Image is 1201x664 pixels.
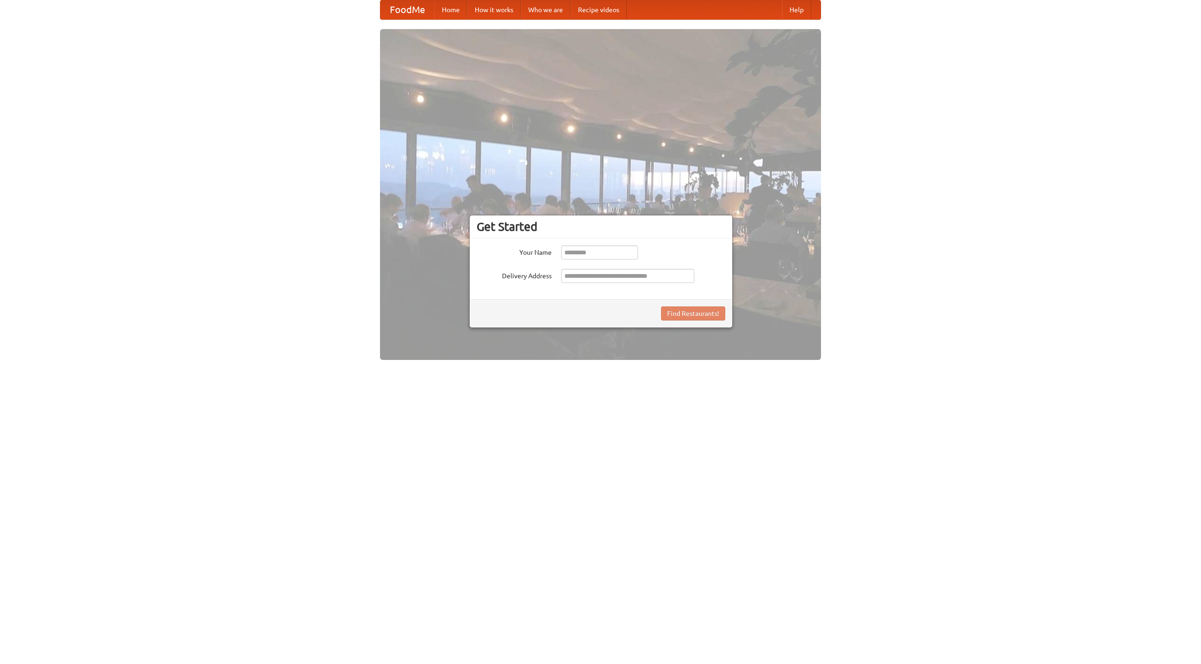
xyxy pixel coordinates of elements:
a: How it works [467,0,521,19]
button: Find Restaurants! [661,306,725,321]
h3: Get Started [477,220,725,234]
label: Delivery Address [477,269,552,281]
a: Recipe videos [570,0,627,19]
a: FoodMe [380,0,434,19]
a: Home [434,0,467,19]
a: Who we are [521,0,570,19]
a: Help [782,0,811,19]
label: Your Name [477,245,552,257]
